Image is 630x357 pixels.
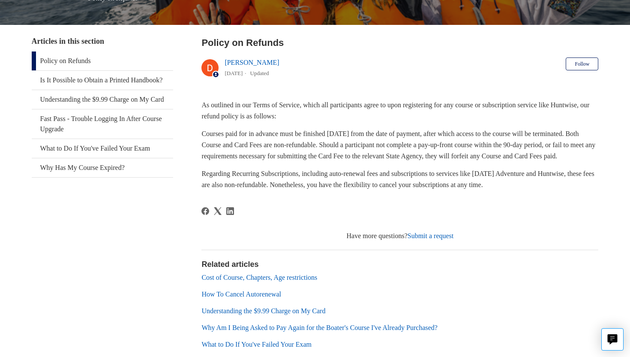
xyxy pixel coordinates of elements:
[250,70,269,76] li: Updated
[201,290,281,298] a: How To Cancel Autorenewal
[226,207,234,215] a: LinkedIn
[201,128,598,161] p: Courses paid for in advance must be finished [DATE] from the date of payment, after which access ...
[201,341,312,348] a: What to Do If You've Failed Your Exam
[201,274,317,281] a: Cost of Course, Chapters, Age restrictions
[201,324,438,331] a: Why Am I Being Asked to Pay Again for the Boater's Course I've Already Purchased?
[201,36,598,50] h2: Policy on Refunds
[214,207,222,215] a: X Corp
[201,231,598,241] div: Have more questions?
[32,71,174,90] a: Is It Possible to Obtain a Printed Handbook?
[214,207,222,215] svg: Share this page on X Corp
[201,168,598,190] p: Regarding Recurring Subscriptions, including auto-renewal fees and subscriptions to services like...
[201,207,209,215] svg: Share this page on Facebook
[225,59,279,66] a: [PERSON_NAME]
[32,109,174,139] a: Fast Pass - Trouble Logging In After Course Upgrade
[32,139,174,158] a: What to Do If You've Failed Your Exam
[32,51,174,70] a: Policy on Refunds
[201,307,325,315] a: Understanding the $9.99 Charge on My Card
[32,90,174,109] a: Understanding the $9.99 Charge on My Card
[601,328,624,351] button: Live chat
[201,207,209,215] a: Facebook
[408,232,454,239] a: Submit a request
[566,57,598,70] button: Follow Article
[201,100,598,121] p: As outlined in our Terms of Service, which all participants agree to upon registering for any cou...
[32,37,104,45] span: Articles in this section
[32,158,174,177] a: Why Has My Course Expired?
[201,259,598,270] h2: Related articles
[225,70,243,76] time: 04/17/2024, 15:26
[226,207,234,215] svg: Share this page on LinkedIn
